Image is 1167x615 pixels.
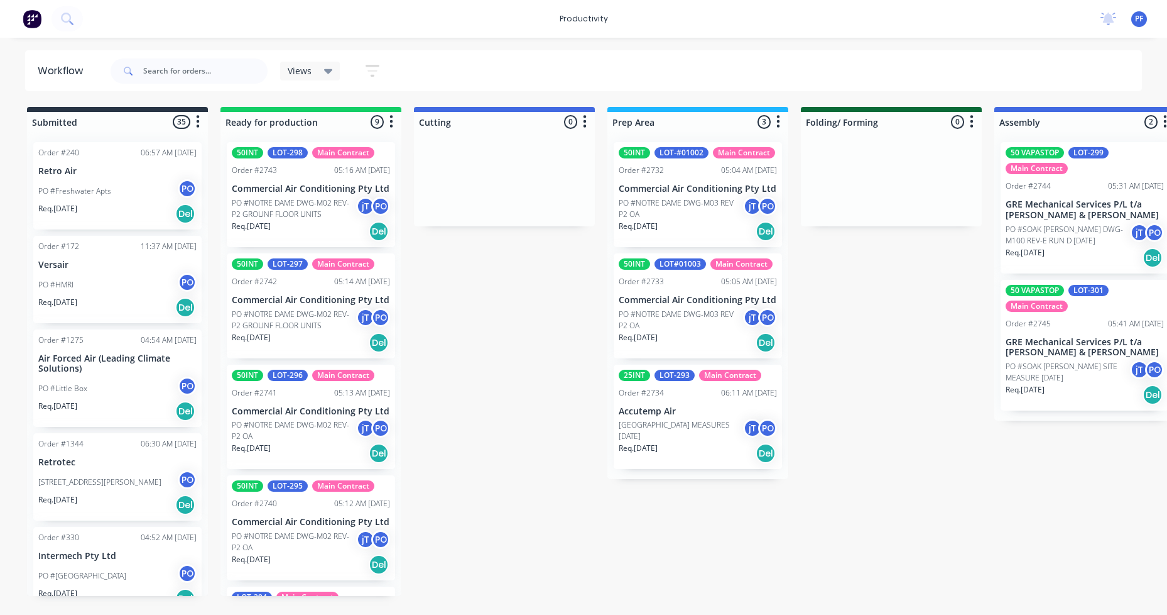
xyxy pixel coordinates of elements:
[141,438,197,450] div: 06:30 AM [DATE]
[1006,384,1045,396] p: Req. [DATE]
[1135,13,1143,25] span: PF
[232,309,356,331] p: PO #NOTRE DAME DWG-M02 REV-P2 GROUNF FLOOR UNITS
[227,253,395,358] div: 50INTLOT-297Main ContractOrder #274205:14 AM [DATE]Commercial Air Conditioning Pty LtdPO #NOTRE D...
[143,58,268,84] input: Search for orders...
[1130,360,1149,379] div: jT
[1108,180,1164,192] div: 05:31 AM [DATE]
[710,258,773,270] div: Main Contract
[1006,163,1068,174] div: Main Contract
[38,335,84,346] div: Order #1275
[38,297,77,308] p: Req. [DATE]
[268,258,308,270] div: LOT-297
[619,406,777,417] p: Accutemp Air
[232,221,271,232] p: Req. [DATE]
[232,592,272,603] div: LOT-294
[1068,147,1109,158] div: LOT-299
[312,480,374,492] div: Main Contract
[38,279,73,291] p: PO #HMRI
[178,470,197,489] div: PO
[654,258,706,270] div: LOT#01003
[1006,337,1164,358] p: GRE Mechanical Services P/L t/a [PERSON_NAME] & [PERSON_NAME]
[334,276,390,287] div: 05:14 AM [DATE]
[268,147,308,158] div: LOT-298
[33,236,202,323] div: Order #17211:37 AM [DATE]VersairPO #HMRIPOReq.[DATE]Del
[232,147,263,158] div: 50INT
[178,273,197,292] div: PO
[371,419,390,438] div: PO
[38,353,197,375] p: Air Forced Air (Leading Climate Solutions)
[614,365,782,470] div: 25INTLOT-293Main ContractOrder #273406:11 AM [DATE]Accutemp Air[GEOGRAPHIC_DATA] MEASURES [DATE]j...
[227,475,395,580] div: 50INTLOT-295Main ContractOrder #274005:12 AM [DATE]Commercial Air Conditioning Pty LtdPO #NOTRE D...
[1006,285,1064,296] div: 50 VAPASTOP
[23,9,41,28] img: Factory
[1006,301,1068,312] div: Main Contract
[232,165,277,176] div: Order #2743
[38,457,197,468] p: Retrotec
[141,532,197,543] div: 04:52 AM [DATE]
[178,377,197,396] div: PO
[614,142,782,247] div: 50INTLOT-#01002Main ContractOrder #273205:04 AM [DATE]Commercial Air Conditioning Pty LtdPO #NOTR...
[369,221,389,241] div: Del
[38,532,79,543] div: Order #330
[1108,318,1164,330] div: 05:41 AM [DATE]
[334,498,390,509] div: 05:12 AM [DATE]
[38,166,197,177] p: Retro Air
[758,197,777,216] div: PO
[312,147,374,158] div: Main Contract
[38,260,197,270] p: Versair
[232,295,390,306] p: Commercial Air Conditioning Pty Ltd
[232,554,271,565] p: Req. [DATE]
[721,387,777,399] div: 06:11 AM [DATE]
[141,241,197,252] div: 11:37 AM [DATE]
[232,419,356,442] p: PO #NOTRE DAME DWG-M02 REV-P2 OA
[619,370,650,381] div: 25INT
[699,370,761,381] div: Main Contract
[38,186,111,197] p: PO #Freshwater Apts
[141,335,197,346] div: 04:54 AM [DATE]
[619,332,658,343] p: Req. [DATE]
[38,147,79,158] div: Order #240
[178,564,197,583] div: PO
[743,308,762,327] div: jT
[232,406,390,417] p: Commercial Air Conditioning Pty Ltd
[619,419,743,442] p: [GEOGRAPHIC_DATA] MEASURES [DATE]
[38,551,197,562] p: Intermech Pty Ltd
[268,480,308,492] div: LOT-295
[619,184,777,194] p: Commercial Air Conditioning Pty Ltd
[232,498,277,509] div: Order #2740
[232,258,263,270] div: 50INT
[1143,385,1163,405] div: Del
[175,204,195,224] div: Del
[619,443,658,454] p: Req. [DATE]
[38,570,126,582] p: PO #[GEOGRAPHIC_DATA]
[553,9,614,28] div: productivity
[232,184,390,194] p: Commercial Air Conditioning Pty Ltd
[743,419,762,438] div: jT
[175,589,195,609] div: Del
[369,555,389,575] div: Del
[33,527,202,614] div: Order #33004:52 AM [DATE]Intermech Pty LtdPO #[GEOGRAPHIC_DATA]POReq.[DATE]Del
[175,297,195,318] div: Del
[1068,285,1109,296] div: LOT-301
[33,142,202,230] div: Order #24006:57 AM [DATE]Retro AirPO #Freshwater AptsPOReq.[DATE]Del
[232,197,356,220] p: PO #NOTRE DAME DWG-M02 REV-P2 GROUNF FLOOR UNITS
[312,258,374,270] div: Main Contract
[276,592,339,603] div: Main Contract
[38,477,161,488] p: [STREET_ADDRESS][PERSON_NAME]
[1130,223,1149,242] div: jT
[721,165,777,176] div: 05:04 AM [DATE]
[619,165,664,176] div: Order #2732
[758,419,777,438] div: PO
[619,197,743,220] p: PO #NOTRE DAME DWG-M03 REV P2 OA
[619,147,650,158] div: 50INT
[175,495,195,515] div: Del
[371,530,390,549] div: PO
[334,387,390,399] div: 05:13 AM [DATE]
[232,332,271,343] p: Req. [DATE]
[334,165,390,176] div: 05:16 AM [DATE]
[371,197,390,216] div: PO
[614,253,782,358] div: 50INTLOT#01003Main ContractOrder #273305:05 AM [DATE]Commercial Air Conditioning Pty LtdPO #NOTRE...
[1006,361,1130,384] p: PO #SOAK [PERSON_NAME] SITE MEASURE [DATE]
[756,333,776,353] div: Del
[141,147,197,158] div: 06:57 AM [DATE]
